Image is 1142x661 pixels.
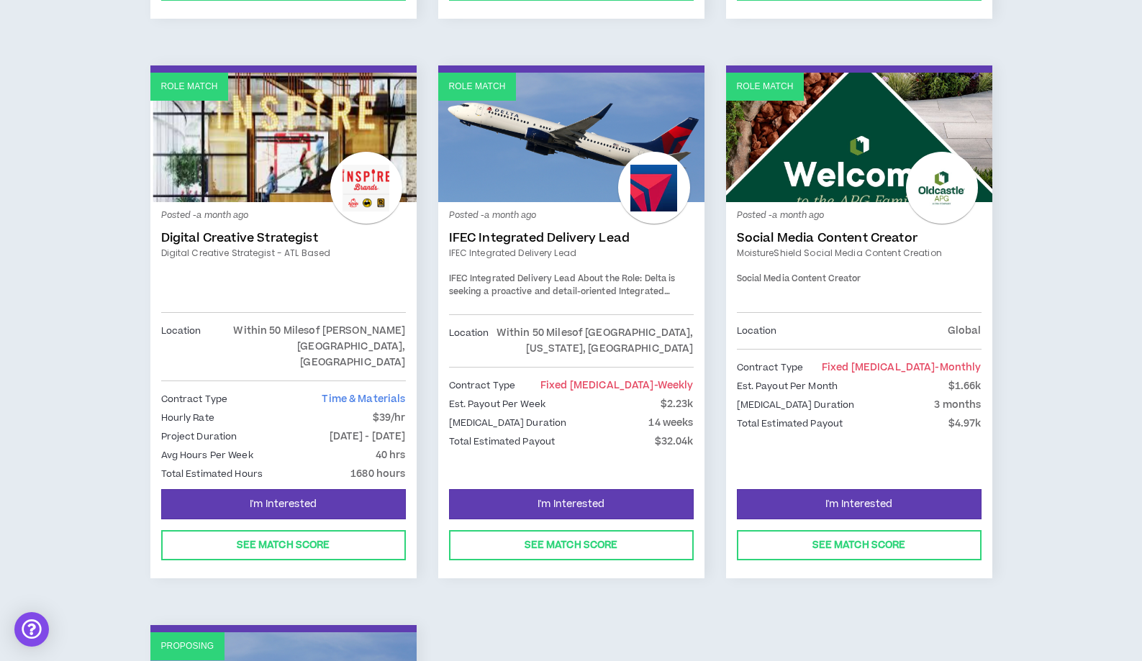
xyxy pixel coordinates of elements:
button: I'm Interested [737,489,982,519]
p: Posted - a month ago [737,209,982,222]
span: Fixed [MEDICAL_DATA] [540,378,694,393]
p: Location [449,325,489,357]
button: See Match Score [737,530,982,560]
p: Posted - a month ago [449,209,694,222]
strong: IFEC Integrated Delivery Lead [449,273,576,285]
p: Role Match [449,80,506,94]
p: Proposing [161,639,214,653]
a: IFEC Integrated Delivery Lead [449,247,694,260]
button: See Match Score [449,530,694,560]
span: Fixed [MEDICAL_DATA] [822,360,982,375]
p: $4.97k [948,416,982,432]
p: Contract Type [737,360,804,375]
p: 14 weeks [648,415,693,431]
a: IFEC Integrated Delivery Lead [449,231,694,245]
button: I'm Interested [161,489,406,519]
span: Time & Materials [322,392,405,406]
p: Posted - a month ago [161,209,406,222]
p: Contract Type [449,378,516,393]
p: Location [737,323,777,339]
p: Est. Payout Per Week [449,396,545,412]
span: I'm Interested [825,498,892,511]
p: Project Duration [161,429,237,445]
span: Social Media Content Creator [737,273,861,285]
p: Hourly Rate [161,410,214,426]
p: Role Match [161,80,218,94]
p: Total Estimated Payout [737,416,843,432]
div: Open Intercom Messenger [14,612,49,647]
span: - weekly [654,378,694,393]
p: $2.23k [661,396,694,412]
p: Est. Payout Per Month [737,378,838,394]
p: Within 50 Miles of [GEOGRAPHIC_DATA], [US_STATE], [GEOGRAPHIC_DATA] [489,325,693,357]
button: I'm Interested [449,489,694,519]
p: [MEDICAL_DATA] Duration [449,415,567,431]
span: I'm Interested [250,498,317,511]
span: I'm Interested [538,498,604,511]
p: Role Match [737,80,794,94]
p: Contract Type [161,391,228,407]
p: $32.04k [655,434,694,450]
p: Location [161,323,201,370]
p: [DATE] - [DATE] [330,429,406,445]
p: Within 50 Miles of [PERSON_NAME][GEOGRAPHIC_DATA], [GEOGRAPHIC_DATA] [201,323,405,370]
p: 1680 hours [350,466,405,482]
a: MoistureShield Social Media Content Creation [737,247,982,260]
a: Role Match [150,73,417,202]
a: Digital Creative Strategist [161,231,406,245]
p: Avg Hours Per Week [161,447,253,463]
p: $39/hr [373,410,406,426]
button: See Match Score [161,530,406,560]
p: Total Estimated Payout [449,434,556,450]
p: Total Estimated Hours [161,466,263,482]
strong: About the Role: [578,273,643,285]
a: Social Media Content Creator [737,231,982,245]
p: $1.66k [948,378,982,394]
a: Digital Creative Strategist - ATL Based [161,247,406,260]
p: 40 hrs [376,447,406,463]
a: Role Match [438,73,704,202]
p: [MEDICAL_DATA] Duration [737,397,855,413]
p: 3 months [934,397,981,413]
span: - monthly [935,360,981,375]
a: Role Match [726,73,992,202]
p: Global [948,323,982,339]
